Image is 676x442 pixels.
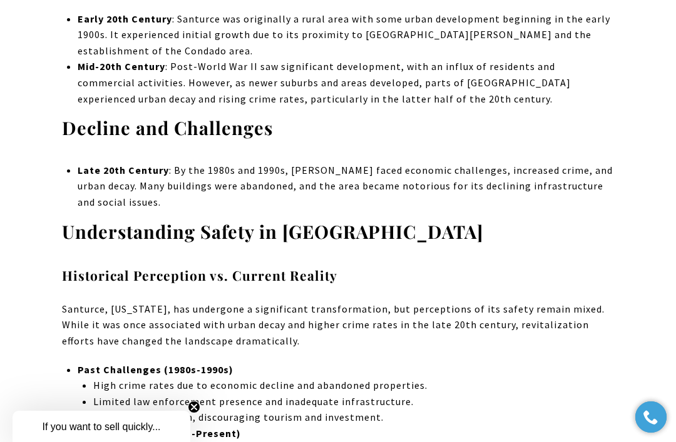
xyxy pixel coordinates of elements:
[93,409,614,426] li: Negative reputation, discouraging tourism and investment.
[78,60,571,104] span: : Post-World War II saw significant development, with an influx of residents and commercial activ...
[93,394,614,410] li: Limited law enforcement presence and inadequate infrastructure.
[78,363,233,376] strong: Past Challenges (1980s-1990s)
[78,13,172,25] strong: Early 20th Century
[62,219,483,243] strong: Understanding Safety in [GEOGRAPHIC_DATA]
[78,13,610,57] span: : Santurce was originally a rural area with some urban development beginning in the early 1900s. ...
[78,60,165,73] strong: Mid-20th Century
[62,266,337,284] strong: Historical Perception vs. Current Reality
[78,164,613,208] span: : By the 1980s and 1990s, [PERSON_NAME] faced economic challenges, increased crime, and urban dec...
[188,401,200,413] button: Close teaser
[62,116,273,139] strong: Decline and Challenges
[62,301,614,349] p: Santurce, [US_STATE], has undergone a significant transformation, but perceptions of its safety r...
[13,411,190,442] div: If you want to sell quickly... Close teaser
[93,378,614,394] li: High crime rates due to economic decline and abandoned properties.
[78,164,169,176] strong: Late 20th Century
[42,421,160,432] span: If you want to sell quickly...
